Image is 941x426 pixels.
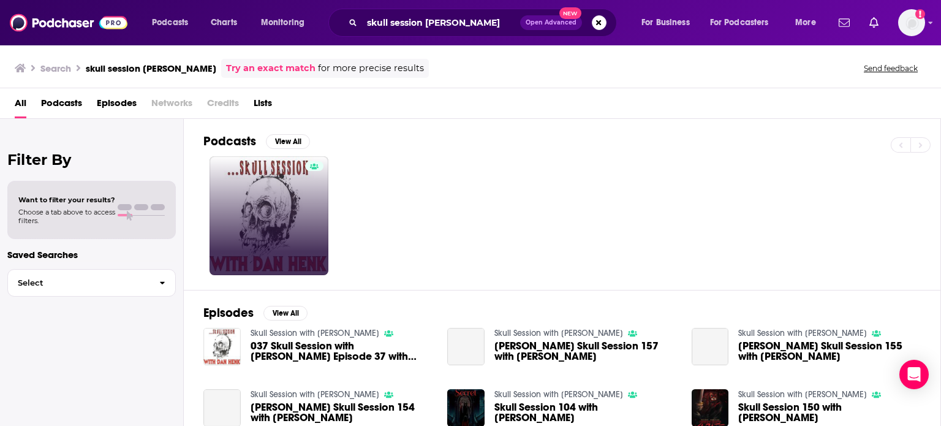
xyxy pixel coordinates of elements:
[226,61,316,75] a: Try an exact match
[97,93,137,118] a: Episodes
[494,389,623,400] a: Skull Session with Dan Henk
[252,13,320,32] button: open menu
[8,279,149,287] span: Select
[251,341,433,362] a: 037 Skull Session with Dan Henk Episode 37 with Author and Musician David Benton
[738,341,921,362] a: Dan Henk Skull Session 155 with Karl Huber
[710,14,769,31] span: For Podcasters
[7,269,176,297] button: Select
[207,93,239,118] span: Credits
[494,341,677,362] span: [PERSON_NAME] Skull Session 157 with [PERSON_NAME]
[494,328,623,338] a: Skull Session with Dan Henk
[203,305,254,321] h2: Episodes
[152,14,188,31] span: Podcasts
[834,12,855,33] a: Show notifications dropdown
[261,14,304,31] span: Monitoring
[494,402,677,423] a: Skull Session 104 with Daniel Gindlesperger
[340,9,629,37] div: Search podcasts, credits, & more...
[318,61,424,75] span: for more precise results
[203,328,241,365] img: 037 Skull Session with Dan Henk Episode 37 with Author and Musician David Benton
[494,402,677,423] span: Skull Session 104 with [PERSON_NAME]
[251,341,433,362] span: 037 Skull Session with [PERSON_NAME] Episode 37 with Author and Musician [PERSON_NAME]
[898,9,925,36] span: Logged in as madeleinelbrownkensington
[898,9,925,36] img: User Profile
[18,196,115,204] span: Want to filter your results?
[362,13,520,32] input: Search podcasts, credits, & more...
[143,13,204,32] button: open menu
[40,63,71,74] h3: Search
[738,328,867,338] a: Skull Session with Dan Henk
[787,13,831,32] button: open menu
[864,12,883,33] a: Show notifications dropdown
[151,93,192,118] span: Networks
[898,9,925,36] button: Show profile menu
[447,328,485,365] a: Dan Henk Skull Session 157 with Ed Hartman
[251,328,379,338] a: Skull Session with Dan Henk
[738,341,921,362] span: [PERSON_NAME] Skull Session 155 with [PERSON_NAME]
[494,341,677,362] a: Dan Henk Skull Session 157 with Ed Hartman
[899,360,929,389] div: Open Intercom Messenger
[10,11,127,34] img: Podchaser - Follow, Share and Rate Podcasts
[203,305,308,321] a: EpisodesView All
[738,402,921,423] span: Skull Session 150 with [PERSON_NAME]
[738,389,867,400] a: Skull Session with Dan Henk
[7,249,176,261] p: Saved Searches
[526,20,576,26] span: Open Advanced
[254,93,272,118] a: Lists
[692,328,729,365] a: Dan Henk Skull Session 155 with Karl Huber
[633,13,705,32] button: open menu
[86,63,216,74] h3: skull session [PERSON_NAME]
[520,15,582,30] button: Open AdvancedNew
[915,9,925,19] svg: Add a profile image
[251,389,379,400] a: Skull Session with Dan Henk
[18,208,115,225] span: Choose a tab above to access filters.
[860,63,921,74] button: Send feedback
[41,93,82,118] a: Podcasts
[795,14,816,31] span: More
[7,151,176,169] h2: Filter By
[266,134,310,149] button: View All
[203,134,256,149] h2: Podcasts
[211,14,237,31] span: Charts
[15,93,26,118] a: All
[251,402,433,423] a: Dan Henk Skull Session 154 with Lee Clark
[263,306,308,321] button: View All
[251,402,433,423] span: [PERSON_NAME] Skull Session 154 with [PERSON_NAME]
[559,7,581,19] span: New
[738,402,921,423] a: Skull Session 150 with Dan Price
[702,13,787,32] button: open menu
[203,13,244,32] a: Charts
[641,14,690,31] span: For Business
[203,134,310,149] a: PodcastsView All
